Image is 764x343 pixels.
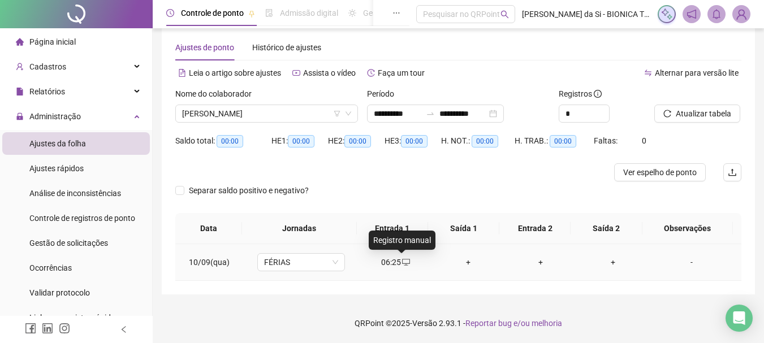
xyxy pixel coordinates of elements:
span: file-done [265,9,273,17]
span: notification [687,9,697,19]
span: Relatórios [29,87,65,96]
div: Open Intercom Messenger [726,305,753,332]
div: 06:25 [369,256,423,268]
span: Ajustes de ponto [175,43,234,52]
div: H. TRAB.: [515,134,594,147]
div: HE 2: [328,134,385,147]
span: search [500,10,509,19]
span: bell [711,9,722,19]
div: + [441,256,495,268]
span: Administração [29,112,81,121]
span: Faça um tour [378,68,425,77]
span: 00:00 [550,135,576,147]
span: lock [16,112,24,120]
div: H. NOT.: [441,134,515,147]
span: desktop [401,258,410,266]
span: Ocorrências [29,263,72,272]
span: Leia o artigo sobre ajustes [189,68,281,77]
span: Observações [651,222,724,235]
span: Separar saldo positivo e negativo? [184,184,313,197]
span: Análise de inconsistências [29,189,121,198]
span: Validar protocolo [29,288,90,297]
span: facebook [25,323,36,334]
button: Ver espelho de ponto [614,163,706,181]
span: filter [334,110,340,117]
span: down [345,110,352,117]
div: HE 1: [271,134,328,147]
div: - [658,256,725,268]
th: Entrada 1 [357,213,428,244]
span: Reportar bug e/ou melhoria [465,319,562,328]
label: Nome do colaborador [175,88,259,100]
span: info-circle [594,90,602,98]
span: Registros [559,88,602,100]
span: clock-circle [166,9,174,17]
span: Admissão digital [280,8,338,18]
span: Gestão de férias [363,8,420,18]
span: Assista o vídeo [303,68,356,77]
span: Cadastros [29,62,66,71]
img: sparkle-icon.fc2bf0ac1784a2077858766a79e2daf3.svg [661,8,673,20]
th: Observações [642,213,733,244]
span: swap [644,69,652,77]
th: Data [175,213,242,244]
span: 00:00 [288,135,314,147]
span: Versão [412,319,437,328]
span: instagram [59,323,70,334]
span: pushpin [248,10,255,17]
span: sun [348,9,356,17]
span: home [16,38,24,46]
span: linkedin [42,323,53,334]
div: + [586,256,640,268]
div: Saldo total: [175,134,271,147]
span: 00:00 [401,135,428,147]
span: Ver espelho de ponto [623,166,697,179]
span: Ajustes da folha [29,139,86,148]
span: 00:00 [344,135,371,147]
div: HE 3: [385,134,441,147]
span: history [367,69,375,77]
span: to [426,109,435,118]
span: Atualizar tabela [676,107,731,120]
span: 00:00 [472,135,498,147]
div: + [513,256,568,268]
span: FÉRIAS [264,254,338,271]
span: 0 [642,136,646,145]
span: ellipsis [392,9,400,17]
th: Jornadas [242,213,357,244]
span: upload [728,168,737,177]
span: Alternar para versão lite [655,68,739,77]
span: Página inicial [29,37,76,46]
img: 13133 [733,6,750,23]
label: Período [367,88,402,100]
span: Histórico de ajustes [252,43,321,52]
span: file [16,88,24,95]
span: GLEIDE GONÇALVES DOS SANTOS [182,105,351,122]
span: user-add [16,63,24,71]
span: Link para registro rápido [29,313,115,322]
span: swap-right [426,109,435,118]
button: Atualizar tabela [654,105,740,123]
div: Registro manual [369,231,435,250]
span: reload [663,110,671,118]
span: file-text [178,69,186,77]
th: Saída 2 [571,213,642,244]
th: Entrada 2 [499,213,571,244]
span: Controle de ponto [181,8,244,18]
span: Ajustes rápidos [29,164,84,173]
span: 00:00 [217,135,243,147]
span: left [120,325,128,333]
span: Gestão de solicitações [29,238,108,248]
span: youtube [292,69,300,77]
th: Saída 1 [428,213,499,244]
footer: QRPoint © 2025 - 2.93.1 - [153,303,764,343]
span: Controle de registros de ponto [29,214,135,223]
span: 10/09(qua) [189,258,230,267]
span: [PERSON_NAME] da Si - BIONICA TRANSPORTE E TURISMO MARÍTIMO REGIONAL LTDA [522,8,651,20]
span: Faltas: [594,136,619,145]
